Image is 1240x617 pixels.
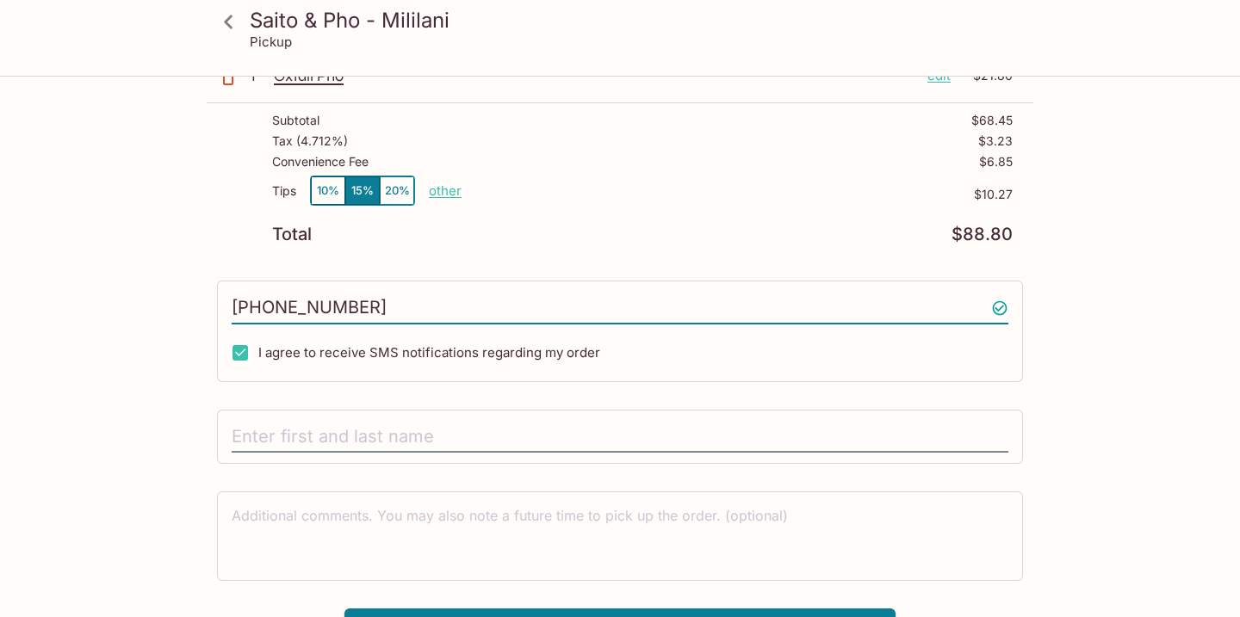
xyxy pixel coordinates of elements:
button: 15% [345,176,380,205]
p: $68.45 [971,114,1013,127]
button: other [429,182,462,199]
button: 10% [311,176,345,205]
p: Pickup [250,34,292,50]
button: 20% [380,176,414,205]
input: Enter first and last name [232,421,1008,453]
input: Enter phone number [232,292,1008,324]
p: $3.23 [978,134,1013,148]
p: Tips [272,184,296,198]
p: $6.85 [979,155,1013,169]
p: Tax ( 4.712% ) [272,134,348,148]
p: Convenience Fee [272,155,369,169]
span: I agree to receive SMS notifications regarding my order [258,344,600,361]
p: $88.80 [952,226,1013,243]
p: $10.27 [462,188,1013,201]
p: Total [272,226,312,243]
p: Subtotal [272,114,319,127]
h3: Saito & Pho - Mililani [250,7,1020,34]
